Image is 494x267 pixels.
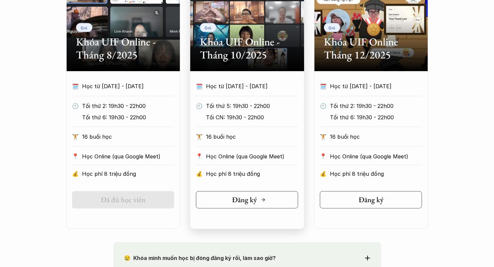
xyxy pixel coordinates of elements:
[205,25,212,30] p: Onl
[72,81,79,91] p: 🗓️
[320,191,422,209] a: Đăng ký
[72,153,79,159] p: 📍
[82,101,174,111] p: Tối thứ 2: 19h30 - 22h00
[82,112,174,122] p: Tối thứ 6: 19h30 - 22h00
[320,169,327,179] p: 💰
[330,112,422,122] p: Tối thứ 6: 19h30 - 22h00
[196,132,203,142] p: 🏋️
[232,195,257,204] h5: Đăng ký
[206,132,298,142] p: 16 buổi học
[196,101,203,111] p: 🕙
[101,195,146,204] h5: Đã đủ học viên
[206,151,298,161] p: Học Online (qua Google Meet)
[72,132,79,142] p: 🏋️
[330,169,422,179] p: Học phí 8 triệu đồng
[329,25,336,30] p: Onl
[320,101,327,111] p: 🕙
[196,81,203,91] p: 🗓️
[82,81,162,91] p: Học từ [DATE] - [DATE]
[81,25,88,30] p: Onl
[200,35,294,61] h2: Khóa UIF Online - Tháng 10/2025
[206,169,298,179] p: Học phí 8 triệu đồng
[196,169,203,179] p: 💰
[330,132,422,142] p: 16 buổi học
[330,101,422,111] p: Tối thứ 2: 19h30 - 22h00
[324,35,418,61] h2: Khóa UIF Online Tháng 12/2025
[320,81,327,91] p: 🗓️
[330,151,422,161] p: Học Online (qua Google Meet)
[72,169,79,179] p: 💰
[196,153,203,159] p: 📍
[330,81,410,91] p: Học từ [DATE] - [DATE]
[320,153,327,159] p: 📍
[359,195,383,204] h5: Đăng ký
[76,35,170,61] h2: Khóa UIF Online - Tháng 8/2025
[82,169,174,179] p: Học phí 8 triệu đồng
[320,132,327,142] p: 🏋️
[124,255,276,261] strong: 😢 Khóa mình muốn học bị đóng đăng ký rồi, làm sao giờ?
[206,81,286,91] p: Học từ [DATE] - [DATE]
[72,101,79,111] p: 🕙
[82,132,174,142] p: 16 buổi học
[196,191,298,209] a: Đăng ký
[206,101,298,111] p: Tối thứ 5: 19h30 - 22h00
[82,151,174,161] p: Học Online (qua Google Meet)
[206,112,298,122] p: Tối CN: 19h30 - 22h00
